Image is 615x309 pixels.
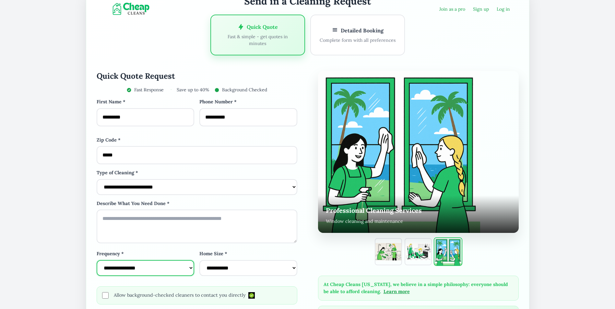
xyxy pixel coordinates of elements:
input: Allow background-checked cleaners to contact you directlyCCF Verified [102,292,109,299]
h3: Professional Cleaning Services [326,206,511,215]
span: Background Checked [222,86,267,93]
label: First Name * [97,98,195,106]
img: CCF Verified [248,292,255,299]
img: Expert kitchen deep cleaning [405,243,431,260]
img: Window cleaning and maintenance [318,71,480,233]
img: Professional bathroom cleaning services [375,243,401,260]
label: Phone Number * [199,98,297,106]
a: Join as a pro [439,6,465,12]
p: Window cleaning and maintenance [326,218,511,225]
span: Fast Response [134,86,164,93]
button: Detailed BookingComplete form with all preferences [310,15,405,55]
a: Learn more [384,289,410,294]
h2: Quick Quote Request [97,71,297,81]
img: Window cleaning and maintenance [434,238,462,265]
label: Zip Code * [97,137,297,144]
div: At Cheap Cleans [US_STATE], we believe in a simple philosophy: everyone should be able to afford ... [318,276,519,301]
span: Detailed Booking [341,27,384,34]
span: Save up to 40% [177,86,209,93]
button: Quick QuoteFast & simple - get quotes in minutes [210,15,305,55]
label: Home Size * [199,250,297,257]
label: Type of Cleaning * [97,169,297,177]
a: Sign up [473,6,489,12]
span: Quick Quote [247,23,278,31]
p: Complete form with all preferences [319,37,396,44]
img: Cheap Cleans Florida [105,3,160,16]
a: Log in [497,6,510,12]
span: Allow background-checked cleaners to contact you directly [114,292,255,299]
label: Frequency * [97,250,195,257]
p: Fast & simple - get quotes in minutes [219,33,297,47]
label: Describe What You Need Done * [97,200,297,207]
